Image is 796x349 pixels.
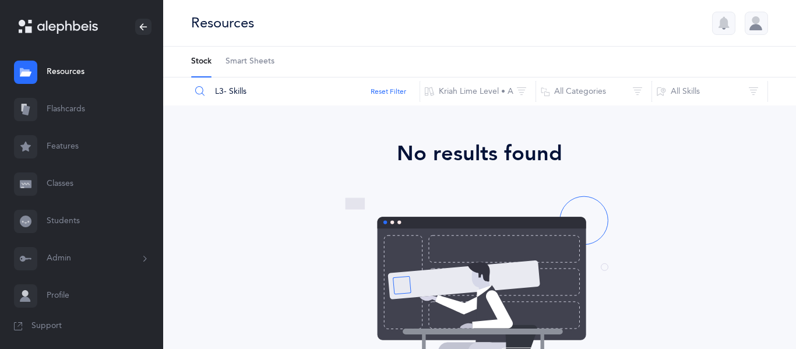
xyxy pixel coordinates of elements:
[31,320,62,332] span: Support
[196,138,763,170] div: No results found
[420,77,536,105] button: Kriah Lime Level • A
[536,77,652,105] button: All Categories
[738,291,782,335] iframe: Drift Widget Chat Controller
[651,77,768,105] button: All Skills
[191,77,420,105] input: Search Resources
[191,13,254,33] div: Resources
[371,86,406,97] button: Reset Filter
[226,56,274,68] span: Smart Sheets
